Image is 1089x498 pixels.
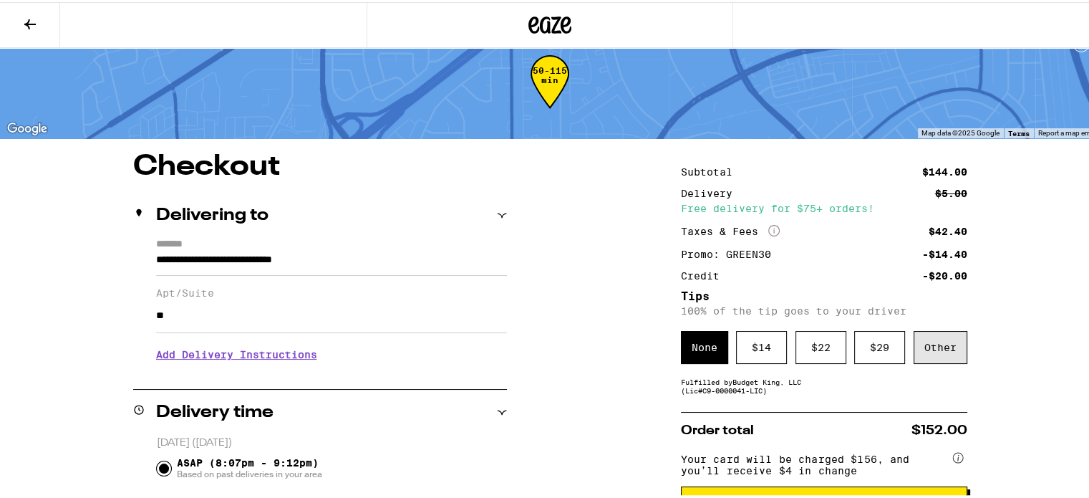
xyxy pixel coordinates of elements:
[681,289,967,300] h5: Tips
[922,247,967,257] div: -$14.40
[681,422,754,435] span: Order total
[681,303,967,315] p: 100% of the tip goes to your driver
[156,336,507,369] h3: Add Delivery Instructions
[156,285,507,297] label: Apt/Suite
[156,402,274,419] h2: Delivery time
[681,247,781,257] div: Promo: GREEN30
[929,224,967,234] div: $42.40
[921,127,1000,135] span: Map data ©2025 Google
[9,10,103,21] span: Hi. Need any help?
[156,205,268,222] h2: Delivering to
[854,329,905,362] div: $ 29
[4,118,51,136] a: Open this area in Google Maps (opens a new window)
[177,466,322,478] span: Based on past deliveries in your area
[133,150,507,179] h1: Checkout
[177,455,322,478] span: ASAP (8:07pm - 9:12pm)
[157,434,507,448] p: [DATE] ([DATE])
[531,64,569,118] div: 50-115 min
[795,329,846,362] div: $ 22
[681,446,950,474] span: Your card will be charged $156, and you’ll receive $4 in change
[681,201,967,211] div: Free delivery for $75+ orders!
[681,186,742,196] div: Delivery
[736,329,787,362] div: $ 14
[156,369,507,380] p: We'll contact you at [PHONE_NUMBER] when we arrive
[935,186,967,196] div: $5.00
[681,375,967,393] div: Fulfilled by Budget King, LLC (Lic# C9-0000041-LIC )
[4,118,51,136] img: Google
[681,223,780,236] div: Taxes & Fees
[1008,127,1030,135] a: Terms
[681,165,742,175] div: Subtotal
[681,329,728,362] div: None
[922,165,967,175] div: $144.00
[681,269,730,279] div: Credit
[922,269,967,279] div: -$20.00
[914,329,967,362] div: Other
[911,422,967,435] span: $152.00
